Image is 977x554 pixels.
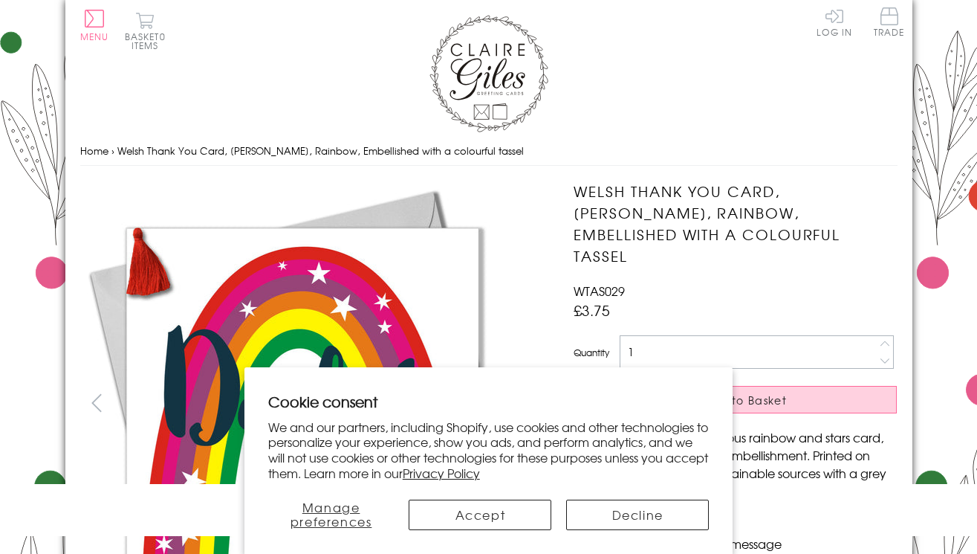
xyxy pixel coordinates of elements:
nav: breadcrumbs [80,136,898,167]
h1: Welsh Thank You Card, [PERSON_NAME], Rainbow, Embellished with a colourful tassel [574,181,897,266]
button: Accept [409,500,551,530]
span: › [111,144,114,158]
button: Decline [566,500,709,530]
label: Quantity [574,346,609,359]
p: Say 'Thank You' with this joyous rainbow and stars card, hand finished with a tassel embellishmen... [574,428,897,500]
img: Claire Giles Greetings Cards [429,15,548,132]
button: prev [80,386,114,419]
button: Basket0 items [125,12,166,50]
h2: Cookie consent [268,391,710,412]
span: Menu [80,30,109,43]
span: £3.75 [574,300,610,321]
span: WTAS029 [574,282,625,300]
a: Privacy Policy [403,464,480,482]
a: Log In [817,7,852,36]
span: Trade [874,7,905,36]
li: Blank inside for your own message [588,535,897,553]
span: Add to Basket [702,393,787,408]
p: We and our partners, including Shopify, use cookies and other technologies to personalize your ex... [268,419,710,481]
span: Manage preferences [290,498,372,530]
button: Menu [80,10,109,41]
button: Add to Basket [574,386,897,413]
span: Welsh Thank You Card, [PERSON_NAME], Rainbow, Embellished with a colourful tassel [117,144,524,158]
span: 0 items [132,30,166,52]
a: Home [80,144,108,158]
button: Manage preferences [268,500,395,530]
a: Trade [874,7,905,39]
